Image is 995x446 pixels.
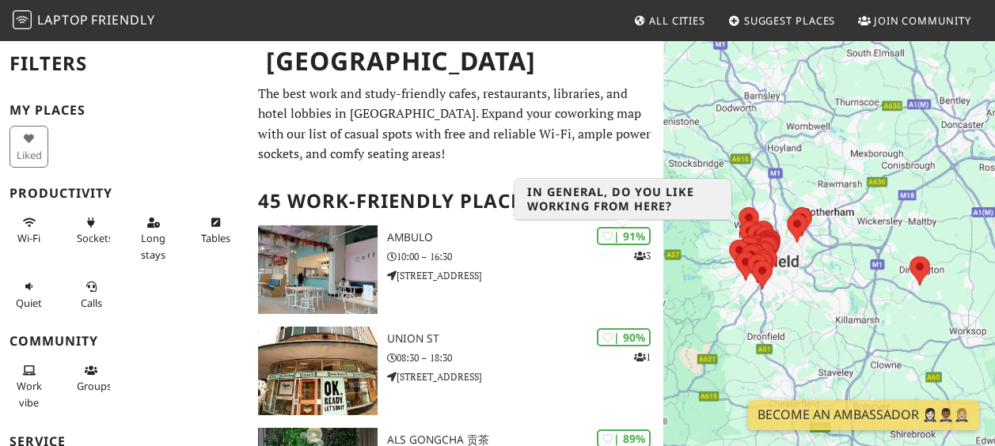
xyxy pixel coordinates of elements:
[77,379,112,393] span: Group tables
[627,6,712,35] a: All Cities
[634,248,651,263] p: 3
[9,103,239,118] h3: My Places
[9,334,239,349] h3: Community
[141,231,165,261] span: Long stays
[17,231,40,245] span: Stable Wi-Fi
[852,6,978,35] a: Join Community
[722,6,842,35] a: Suggest Places
[634,350,651,365] p: 1
[9,40,239,88] h2: Filters
[258,327,378,415] img: Union St
[37,11,89,28] span: Laptop
[744,13,836,28] span: Suggest Places
[387,332,663,346] h3: Union St
[134,210,173,267] button: Long stays
[387,350,663,365] p: 08:30 – 18:30
[9,210,48,251] button: Wi-Fi
[387,231,663,244] h3: Ambulo
[387,249,663,264] p: 10:00 – 16:30
[9,274,48,316] button: Quiet
[9,357,48,415] button: Work vibe
[387,369,663,384] p: [STREET_ADDRESS]
[597,328,651,346] div: | 90%
[91,11,154,28] span: Friendly
[258,225,378,314] img: Ambulo
[748,400,979,430] a: Become an Ambassador 🤵🏻‍♀️🤵🏾‍♂️🤵🏼‍♀️
[72,210,111,251] button: Sockets
[258,177,654,225] h2: 45 Work-Friendly Places
[17,379,42,409] span: People working
[72,274,111,316] button: Calls
[13,10,32,29] img: LaptopFriendly
[874,13,971,28] span: Join Community
[597,227,651,245] div: | 91%
[258,84,654,164] p: The best work and study-friendly cafes, restaurants, libraries, and hotel lobbies in [GEOGRAPHIC_...
[9,186,239,201] h3: Productivity
[13,7,155,35] a: LaptopFriendly LaptopFriendly
[77,231,113,245] span: Power sockets
[249,225,663,314] a: Ambulo | 91% 3 Ambulo 10:00 – 16:30 [STREET_ADDRESS]
[16,296,42,310] span: Quiet
[649,13,705,28] span: All Cities
[196,210,235,251] button: Tables
[81,296,102,310] span: Video/audio calls
[72,357,111,399] button: Groups
[253,40,660,83] h1: [GEOGRAPHIC_DATA]
[249,327,663,415] a: Union St | 90% 1 Union St 08:30 – 18:30 [STREET_ADDRESS]
[515,180,731,221] h3: In general, do you like working from here?
[387,268,663,283] p: [STREET_ADDRESS]
[201,231,230,245] span: Work-friendly tables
